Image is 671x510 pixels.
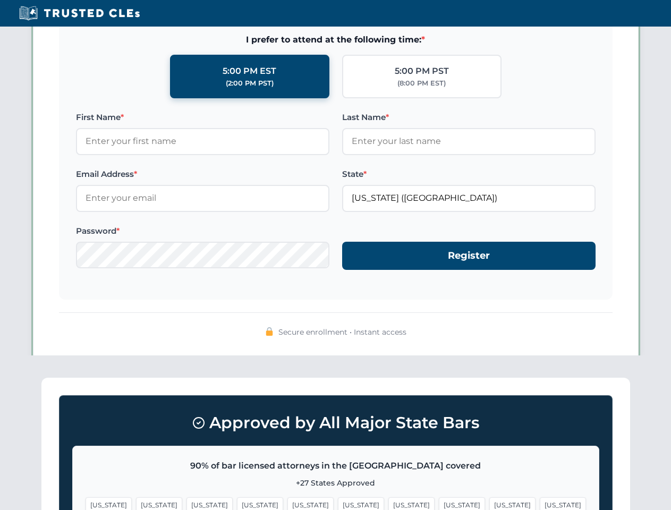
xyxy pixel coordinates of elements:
[223,64,276,78] div: 5:00 PM EST
[76,185,329,211] input: Enter your email
[76,111,329,124] label: First Name
[72,409,599,437] h3: Approved by All Major State Bars
[76,128,329,155] input: Enter your first name
[342,242,596,270] button: Register
[342,185,596,211] input: Florida (FL)
[397,78,446,89] div: (8:00 PM EST)
[86,477,586,489] p: +27 States Approved
[278,326,406,338] span: Secure enrollment • Instant access
[342,168,596,181] label: State
[76,33,596,47] span: I prefer to attend at the following time:
[265,327,274,336] img: 🔒
[76,168,329,181] label: Email Address
[395,64,449,78] div: 5:00 PM PST
[226,78,274,89] div: (2:00 PM PST)
[342,128,596,155] input: Enter your last name
[76,225,329,237] label: Password
[16,5,143,21] img: Trusted CLEs
[86,459,586,473] p: 90% of bar licensed attorneys in the [GEOGRAPHIC_DATA] covered
[342,111,596,124] label: Last Name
